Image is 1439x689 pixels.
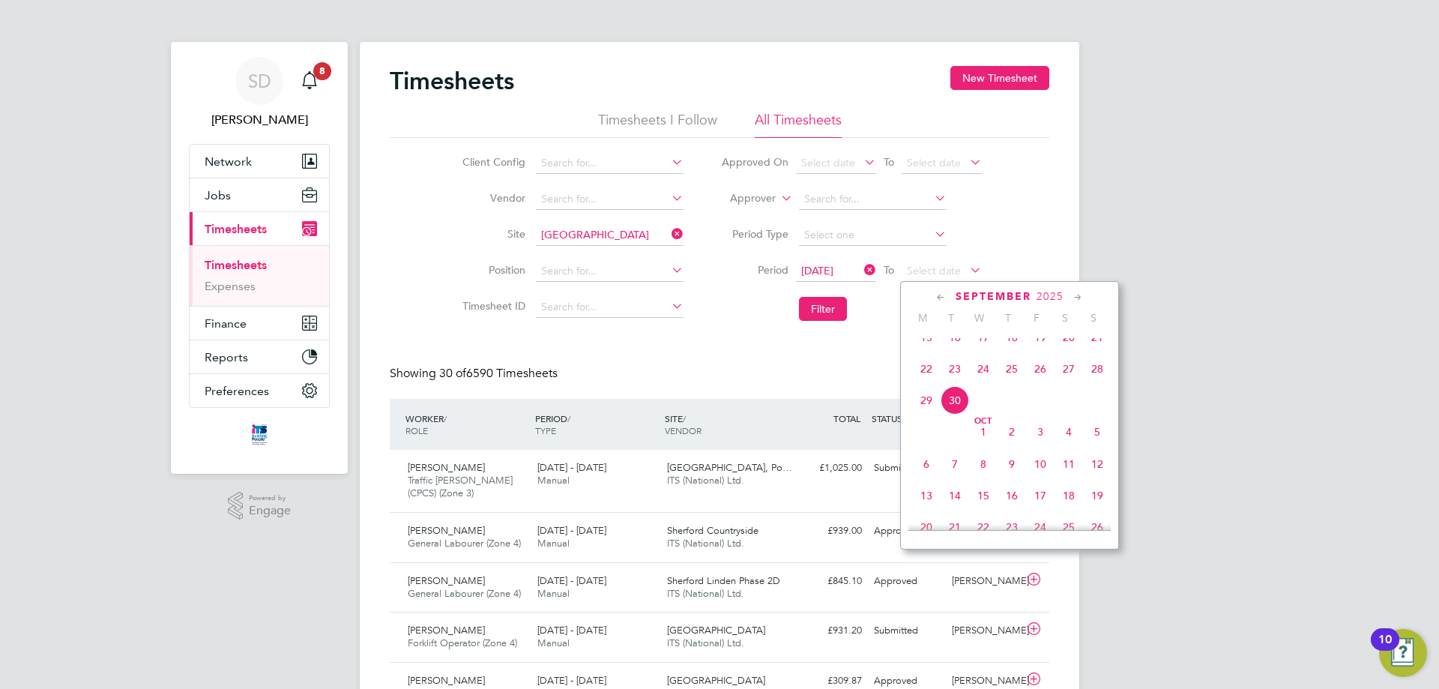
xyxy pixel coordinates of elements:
span: 6 [912,450,941,478]
label: Approver [708,191,776,206]
span: 18 [998,323,1026,352]
span: Timesheets [205,222,267,236]
span: 18 [1055,481,1083,510]
div: STATUS [868,405,946,432]
a: Go to home page [189,423,330,447]
span: Sherford Countryside [667,524,758,537]
span: General Labourer (Zone 4) [408,587,521,600]
a: Expenses [205,279,256,293]
span: T [994,311,1022,325]
span: Forklift Operator (Zone 4) [408,637,517,649]
span: 3 [1026,418,1055,446]
span: S [1079,311,1108,325]
span: [DATE] [801,264,833,277]
div: PERIOD [531,405,661,444]
span: Select date [907,264,961,277]
span: T [937,311,965,325]
span: 26 [1026,355,1055,383]
span: 21 [1083,323,1111,352]
span: 16 [998,481,1026,510]
nav: Main navigation [171,42,348,474]
span: [DATE] - [DATE] [537,624,606,637]
button: Open Resource Center, 10 new notifications [1379,629,1427,677]
span: Manual [537,474,570,487]
label: Vendor [458,191,525,205]
span: TYPE [535,424,556,436]
li: All Timesheets [755,111,842,138]
span: 2025 [1037,290,1064,303]
span: 8 [969,450,998,478]
span: [DATE] - [DATE] [537,674,606,687]
span: [PERSON_NAME] [408,674,485,687]
span: 2 [998,418,1026,446]
span: [GEOGRAPHIC_DATA] [667,624,765,637]
span: 22 [912,355,941,383]
button: Jobs [190,178,329,211]
div: Submitted [868,456,946,481]
span: ITS (National) Ltd. [667,537,744,550]
span: 7 [941,450,969,478]
div: [PERSON_NAME] [946,619,1024,643]
span: 19 [1083,481,1111,510]
label: Client Config [458,155,525,169]
input: Search for... [536,189,684,210]
span: 4 [1055,418,1083,446]
label: Site [458,227,525,241]
span: Manual [537,537,570,550]
span: 13 [912,481,941,510]
span: / [444,412,447,424]
span: 19 [1026,323,1055,352]
span: [PERSON_NAME] [408,524,485,537]
div: £845.10 [790,569,868,594]
div: SITE [661,405,791,444]
span: 9 [998,450,1026,478]
span: 12 [1083,450,1111,478]
span: Select date [907,156,961,169]
button: Reports [190,340,329,373]
a: 8 [295,57,325,105]
span: To [879,260,899,280]
label: Period [721,263,788,277]
span: ITS (National) Ltd. [667,637,744,649]
div: £1,025.00 [790,456,868,481]
span: 10 [1026,450,1055,478]
span: 25 [998,355,1026,383]
span: Network [205,154,252,169]
label: Approved On [721,155,788,169]
div: £931.20 [790,619,868,643]
span: [DATE] - [DATE] [537,461,606,474]
span: September [956,290,1031,303]
span: ROLE [405,424,428,436]
div: Submitted [868,619,946,643]
span: 29 [912,386,941,415]
img: itsconstruction-logo-retina.png [249,423,270,447]
span: 17 [1026,481,1055,510]
div: Approved [868,569,946,594]
span: General Labourer (Zone 4) [408,537,521,550]
span: 23 [998,513,1026,541]
span: 1 [969,418,998,446]
span: 30 of [439,366,466,381]
span: 17 [969,323,998,352]
div: [PERSON_NAME] [946,569,1024,594]
span: S [1051,311,1079,325]
span: 5 [1083,418,1111,446]
span: 24 [1026,513,1055,541]
div: WORKER [402,405,531,444]
div: 10 [1378,640,1392,659]
span: Manual [537,637,570,649]
span: Oct [969,418,998,425]
span: 25 [1055,513,1083,541]
span: Finance [205,316,247,331]
span: Engage [249,505,291,517]
span: 14 [941,481,969,510]
a: Timesheets [205,258,267,272]
span: ITS (National) Ltd. [667,474,744,487]
button: Finance [190,307,329,340]
div: Showing [390,366,561,382]
span: W [965,311,994,325]
div: Timesheets [190,245,329,306]
button: Timesheets [190,212,329,245]
span: F [1022,311,1051,325]
span: Powered by [249,492,291,505]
